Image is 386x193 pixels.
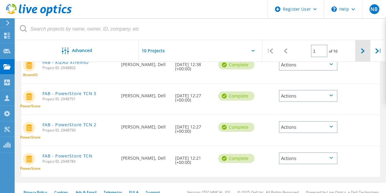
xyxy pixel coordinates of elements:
span: PowerStore [20,104,41,108]
a: FAB - PowerStore TCN [42,154,92,158]
div: [PERSON_NAME], Dell [118,84,172,104]
span: Project ID: 2948790 [42,128,115,132]
a: Live Optics Dashboard [6,13,72,17]
span: Advanced [72,48,92,53]
svg: \n [331,6,337,12]
div: Complete [218,123,254,132]
a: FAB - PowerStore TCN 3 [42,91,96,96]
div: Actions [279,152,337,164]
div: [DATE] 12:21 (+00:00) [172,146,215,171]
a: FAB - KIZAD XtremIO [42,60,89,65]
div: Actions [279,121,337,133]
div: [DATE] 12:27 (+00:00) [172,84,215,108]
div: | [370,40,386,62]
span: of 10 [329,49,337,54]
span: XtremIO [23,73,38,77]
div: [PERSON_NAME], Dell [118,53,172,73]
div: [PERSON_NAME], Dell [118,146,172,166]
span: PowerStore [20,167,41,170]
span: PowerStore [20,135,41,139]
span: Project ID: 2948791 [42,97,115,101]
a: FAB - PowerStore TCN 2 [42,123,96,127]
div: [PERSON_NAME], Dell [118,115,172,135]
div: Complete [218,154,254,163]
span: Project ID: 2948784 [42,160,115,163]
div: Actions [279,90,337,102]
div: Actions [279,59,337,71]
div: Complete [218,91,254,101]
span: NB [370,7,378,12]
div: [DATE] 12:27 (+00:00) [172,115,215,139]
span: Project ID: 2948802 [42,66,115,70]
div: | [262,40,278,62]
